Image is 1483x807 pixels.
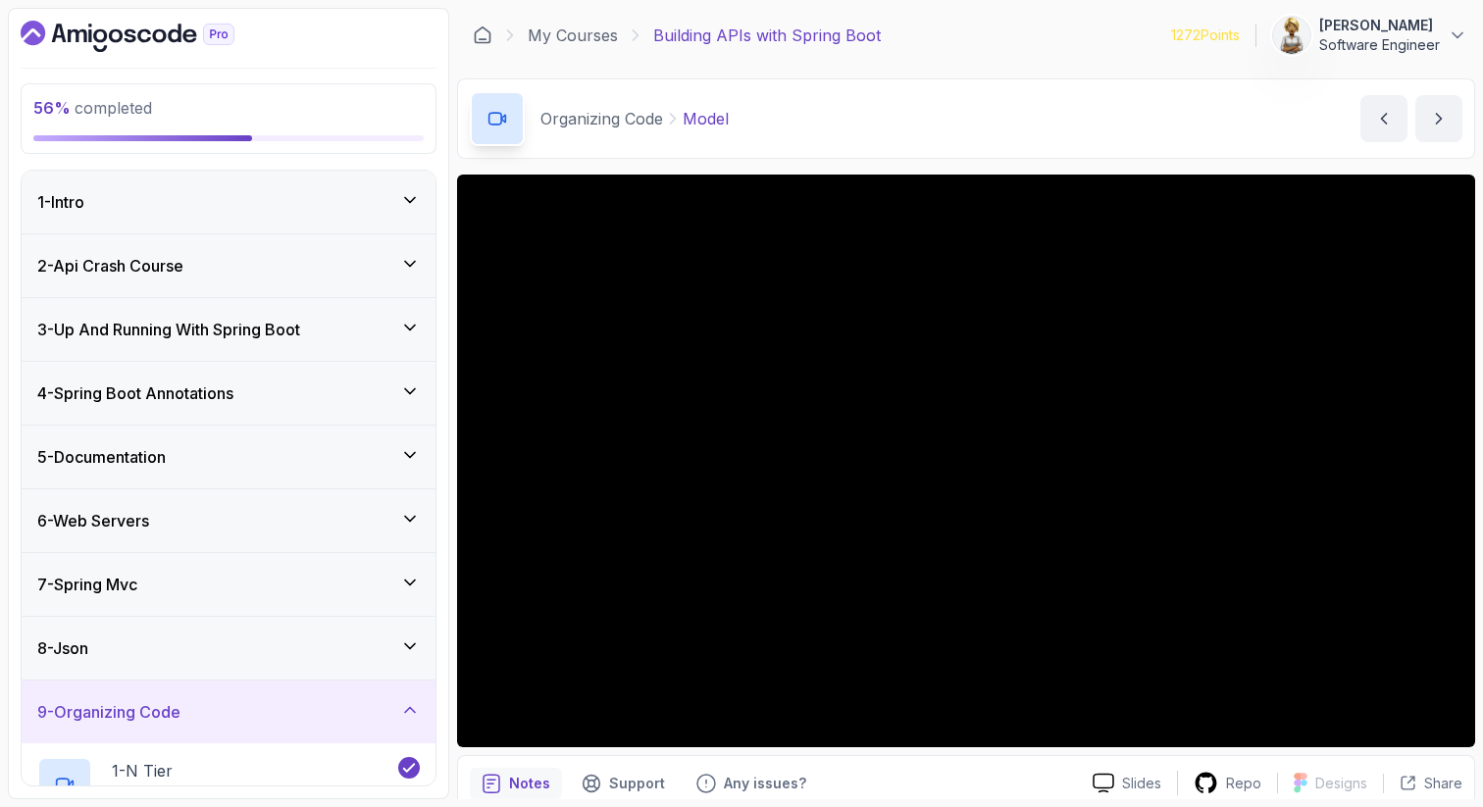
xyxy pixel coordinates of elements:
[1077,773,1177,793] a: Slides
[1319,16,1440,35] p: [PERSON_NAME]
[1226,774,1261,793] p: Repo
[1122,774,1161,793] p: Slides
[37,190,84,214] h3: 1 - Intro
[22,426,435,488] button: 5-Documentation
[22,681,435,743] button: 9-Organizing Code
[112,759,173,782] p: 1 - N Tier
[37,509,149,532] h3: 6 - Web Servers
[22,171,435,233] button: 1-Intro
[37,318,300,341] h3: 3 - Up And Running With Spring Boot
[1415,95,1462,142] button: next content
[1424,774,1462,793] p: Share
[1273,17,1310,54] img: user profile image
[22,617,435,680] button: 8-Json
[37,445,166,469] h3: 5 - Documentation
[33,98,71,118] span: 56 %
[22,362,435,425] button: 4-Spring Boot Annotations
[1315,774,1367,793] p: Designs
[724,774,806,793] p: Any issues?
[22,234,435,297] button: 2-Api Crash Course
[509,774,550,793] p: Notes
[37,381,233,405] h3: 4 - Spring Boot Annotations
[22,298,435,361] button: 3-Up And Running With Spring Boot
[470,768,562,799] button: notes button
[1360,95,1407,142] button: previous content
[1383,774,1462,793] button: Share
[22,489,435,552] button: 6-Web Servers
[609,774,665,793] p: Support
[653,24,881,47] p: Building APIs with Spring Boot
[457,175,1475,747] iframe: 2 - Model
[540,107,663,130] p: Organizing Code
[685,768,818,799] button: Feedback button
[22,553,435,616] button: 7-Spring Mvc
[1171,25,1240,45] p: 1272 Points
[528,24,618,47] a: My Courses
[473,25,492,45] a: Dashboard
[37,636,88,660] h3: 8 - Json
[1319,35,1440,55] p: Software Engineer
[683,107,729,130] p: Model
[37,254,183,277] h3: 2 - Api Crash Course
[1272,16,1467,55] button: user profile image[PERSON_NAME]Software Engineer
[570,768,677,799] button: Support button
[33,98,152,118] span: completed
[1178,771,1277,795] a: Repo
[37,573,137,596] h3: 7 - Spring Mvc
[37,700,180,724] h3: 9 - Organizing Code
[21,21,280,52] a: Dashboard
